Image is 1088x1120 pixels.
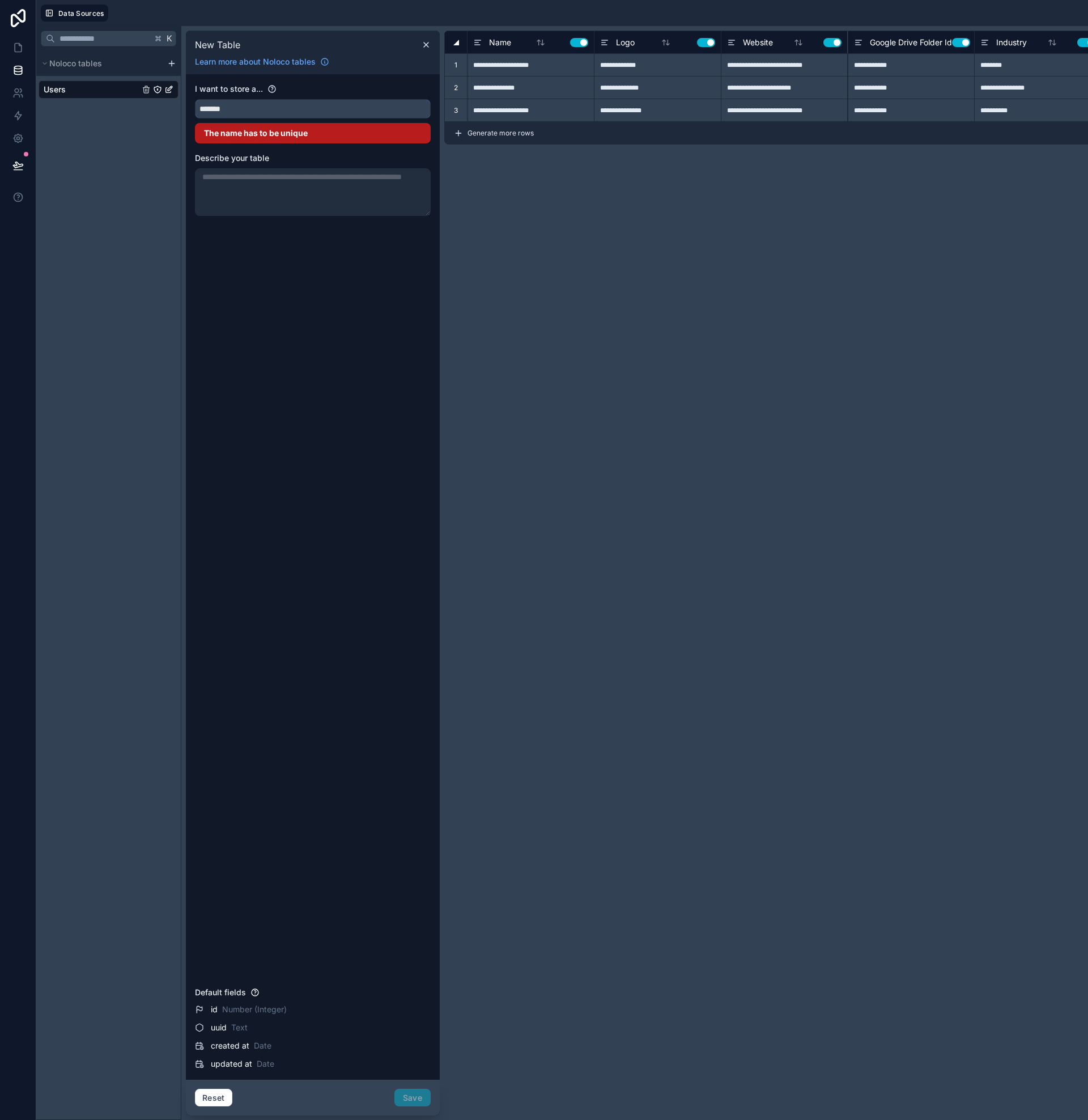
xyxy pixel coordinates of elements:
[195,84,263,94] span: I want to store a...
[444,99,467,121] div: 3
[444,76,467,99] div: 2
[222,1004,287,1015] span: Number (Integer)
[190,56,334,67] a: Learn more about Noloco tables
[211,1022,227,1033] span: uuid
[211,1058,252,1070] span: updated at
[165,35,173,43] span: K
[58,9,104,18] span: Data Sources
[616,37,635,48] span: Logo
[195,987,246,997] span: Default fields
[41,5,108,22] button: Data Sources
[195,56,316,67] span: Learn more about Noloco tables
[467,129,534,138] span: Generate more rows
[211,1040,249,1051] span: created at
[231,1022,248,1033] span: Text
[195,123,431,143] div: The name has to be unique
[996,37,1027,48] span: Industry
[195,1089,232,1107] button: Reset
[489,37,511,48] span: Name
[195,153,269,163] span: Describe your table
[870,37,952,48] span: Google Drive Folder Id
[454,122,534,144] button: Generate more rows
[254,1040,271,1051] span: Date
[257,1058,274,1070] span: Date
[211,1004,218,1015] span: id
[743,37,773,48] span: Website
[444,53,467,76] div: 1
[195,38,240,52] span: New Table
